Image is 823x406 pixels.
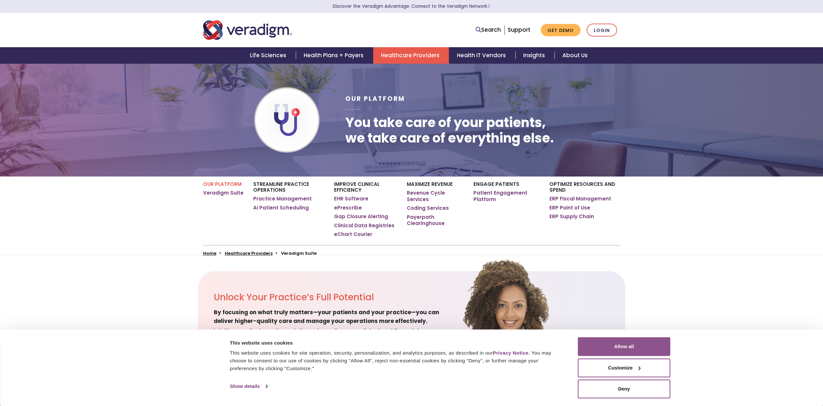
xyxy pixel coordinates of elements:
[333,3,490,9] a: Discover the Veradigm Advantage: Connect to the Veradigm NetworkLearn More
[334,222,395,229] a: Clinical Data Registries
[203,190,244,196] a: Veradigm Suite
[407,190,463,202] a: Revenue Cycle Services
[345,94,405,103] span: Our Platform
[334,205,362,211] a: ePrescribe
[549,205,590,211] a: ERP Point of Use
[476,26,501,34] a: Search
[345,115,554,146] h1: You take care of your patients, we take care of everything else.
[334,231,372,238] a: eChart Courier
[541,24,580,37] a: Get Demo
[549,196,611,202] a: ERP Fiscal Management
[493,350,528,356] a: Privacy Notice
[253,196,312,202] a: Practice Management
[549,213,594,220] a: ERP Supply Chain
[225,250,273,256] a: Healthcare Providers
[449,47,515,64] a: Health IT Vendors
[487,3,490,9] span: Learn More
[253,205,309,211] a: AI Patient Scheduling
[436,258,597,393] img: solution-provider-potential.png
[230,349,563,372] div: This website uses cookies for site operation, security, personalization, and analytics purposes, ...
[373,47,449,64] a: Healthcare Providers
[555,47,595,64] a: About Us
[203,19,292,41] img: Veradigm logo
[578,379,670,398] button: Deny
[230,381,267,391] a: Show details
[508,26,530,34] a: Support
[230,339,563,347] div: This website uses cookies
[203,250,216,256] a: Home
[214,308,447,326] span: By focusing on what truly matters—your patients and your practice—you can deliver higher-quality ...
[473,190,540,202] a: Patient Engagement Platform
[515,47,555,64] a: Insights
[578,358,670,377] button: Customize
[407,205,449,211] a: Coding Services
[242,47,296,64] a: Life Sciences
[407,214,463,227] a: Payerpath Clearinghouse
[296,47,373,64] a: Health Plans + Payers
[578,337,670,356] button: Allow all
[334,213,388,220] a: Gap Closure Alerting
[334,196,368,202] a: EHR Software
[587,24,617,37] a: Login
[214,326,447,362] span: Intuitive medical practice solutions streamline your clinical and financial workflows. With actio...
[214,292,447,303] h2: Unlock Your Practice’s Full Potential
